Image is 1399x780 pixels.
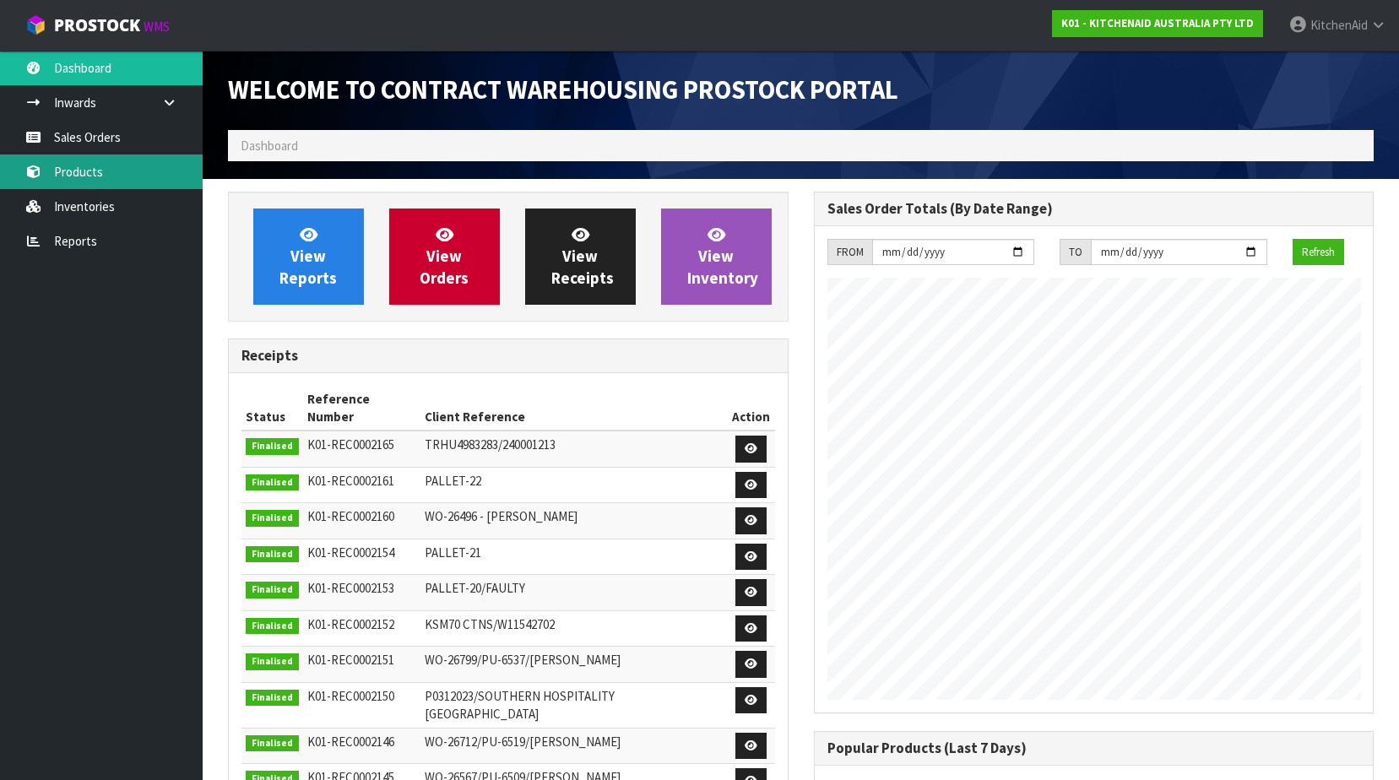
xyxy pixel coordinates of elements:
button: Refresh [1293,239,1344,266]
h3: Sales Order Totals (By Date Range) [827,201,1361,217]
span: K01-REC0002161 [307,473,394,489]
span: WO-26496 - [PERSON_NAME] [425,508,577,524]
a: ViewReports [253,209,364,305]
strong: K01 - KITCHENAID AUSTRALIA PTY LTD [1061,16,1254,30]
span: Finalised [246,618,299,635]
th: Action [728,386,774,431]
span: TRHU4983283/240001213 [425,436,556,452]
span: K01-REC0002153 [307,580,394,596]
span: Finalised [246,546,299,563]
span: ProStock [54,14,140,36]
img: cube-alt.png [25,14,46,35]
div: FROM [827,239,872,266]
span: Finalised [246,474,299,491]
span: K01-REC0002146 [307,734,394,750]
span: K01-REC0002154 [307,544,394,561]
span: K01-REC0002160 [307,508,394,524]
a: ViewOrders [389,209,500,305]
span: Finalised [246,735,299,752]
span: K01-REC0002151 [307,652,394,668]
span: Finalised [246,653,299,670]
span: Finalised [246,438,299,455]
span: K01-REC0002165 [307,436,394,452]
small: WMS [144,19,170,35]
span: View Reports [279,225,337,288]
h3: Receipts [241,348,775,364]
span: KitchenAid [1310,17,1368,33]
span: KSM70 CTNS/W11542702 [425,616,555,632]
th: Reference Number [303,386,421,431]
span: View Receipts [551,225,614,288]
span: Finalised [246,510,299,527]
span: PALLET-21 [425,544,481,561]
span: Welcome to Contract Warehousing ProStock Portal [228,73,898,106]
a: ViewReceipts [525,209,636,305]
span: WO-26799/PU-6537/[PERSON_NAME] [425,652,621,668]
span: View Orders [420,225,469,288]
span: PALLET-22 [425,473,481,489]
span: Dashboard [241,138,298,154]
span: P0312023/SOUTHERN HOSPITALITY [GEOGRAPHIC_DATA] [425,688,615,722]
span: PALLET-20/FAULTY [425,580,525,596]
div: TO [1060,239,1091,266]
span: K01-REC0002150 [307,688,394,704]
h3: Popular Products (Last 7 Days) [827,740,1361,756]
span: Finalised [246,582,299,599]
span: Finalised [246,690,299,707]
a: ViewInventory [661,209,772,305]
th: Status [241,386,303,431]
span: K01-REC0002152 [307,616,394,632]
th: Client Reference [420,386,728,431]
span: WO-26712/PU-6519/[PERSON_NAME] [425,734,621,750]
span: View Inventory [687,225,758,288]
